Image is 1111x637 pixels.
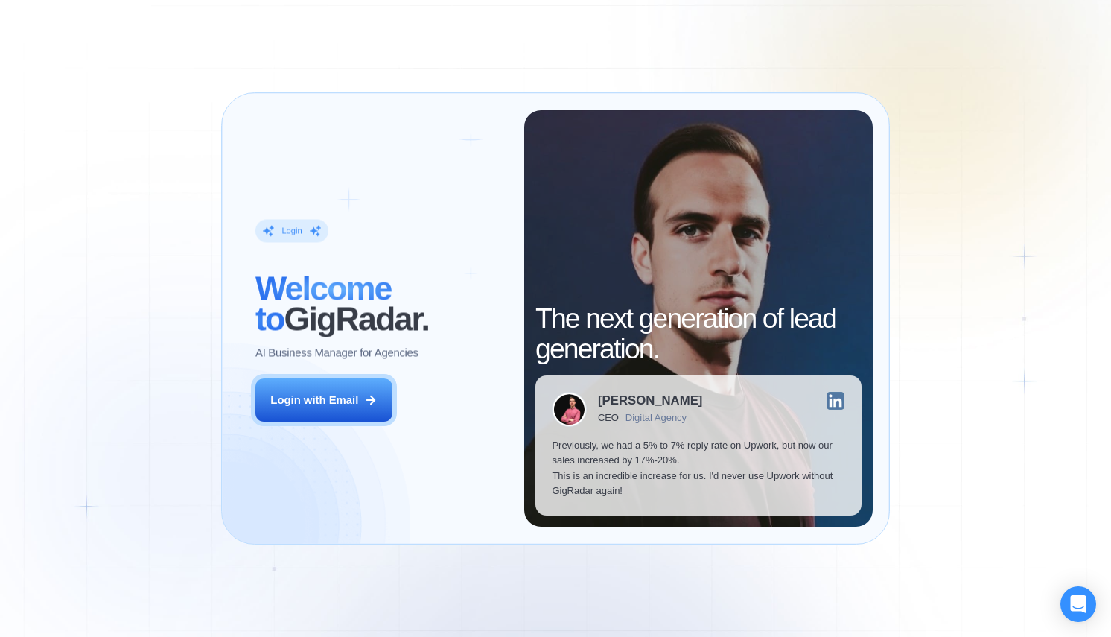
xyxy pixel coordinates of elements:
div: Digital Agency [625,413,687,424]
div: Login with Email [270,393,358,408]
span: Welcome to [255,269,392,337]
div: [PERSON_NAME] [598,395,702,408]
div: Open Intercom Messenger [1060,586,1096,622]
h2: The next generation of lead generation. [535,303,862,364]
h2: ‍ GigRadar. [255,273,508,334]
p: Previously, we had a 5% to 7% reply rate on Upwork, but now our sales increased by 17%-20%. This ... [552,438,844,499]
button: Login with Email [255,378,393,422]
div: Login [281,225,302,236]
div: CEO [598,413,618,424]
p: AI Business Manager for Agencies [255,345,418,361]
